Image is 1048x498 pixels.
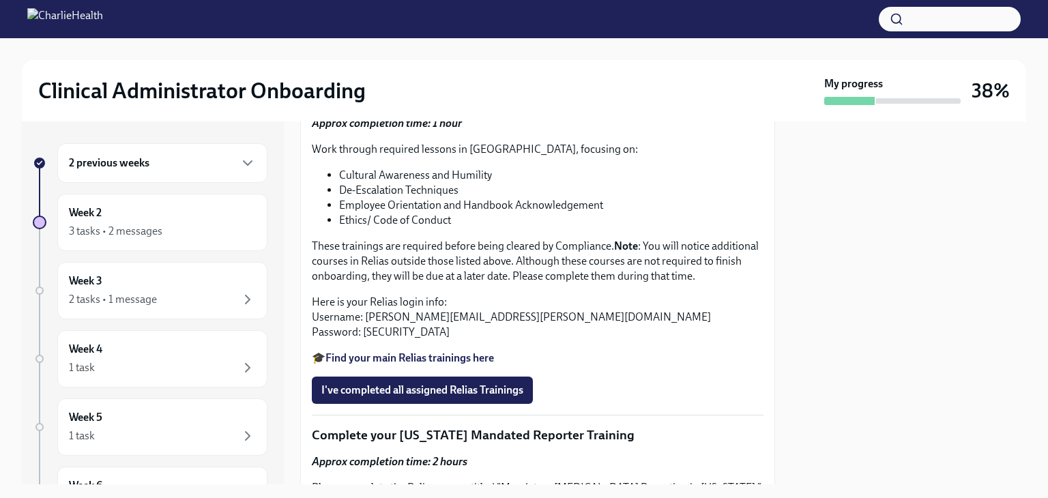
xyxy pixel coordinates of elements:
div: 3 tasks • 2 messages [69,224,162,239]
li: Employee Orientation and Handbook Acknowledgement [339,198,763,213]
h6: Week 4 [69,342,102,357]
p: Here is your Relias login info: Username: [PERSON_NAME][EMAIL_ADDRESS][PERSON_NAME][DOMAIN_NAME] ... [312,295,763,340]
h6: Week 2 [69,205,102,220]
strong: Note [614,239,638,252]
strong: My progress [824,76,883,91]
h6: Week 5 [69,410,102,425]
h6: Week 3 [69,274,102,289]
a: Week 51 task [33,398,267,456]
span: I've completed all assigned Relias Trainings [321,383,523,397]
h6: Week 6 [69,478,102,493]
button: I've completed all assigned Relias Trainings [312,377,533,404]
div: 1 task [69,360,95,375]
p: Work through required lessons in [GEOGRAPHIC_DATA], focusing on: [312,142,763,157]
strong: Approx completion time: 1 hour [312,117,462,130]
a: Week 32 tasks • 1 message [33,262,267,319]
div: 1 task [69,428,95,443]
a: Week 23 tasks • 2 messages [33,194,267,251]
div: 2 previous weeks [57,143,267,183]
h3: 38% [972,78,1010,103]
h6: 2 previous weeks [69,156,149,171]
li: Cultural Awareness and Humility [339,168,763,183]
p: 🎓 [312,351,763,366]
li: De-Escalation Techniques [339,183,763,198]
img: CharlieHealth [27,8,103,30]
h2: Clinical Administrator Onboarding [38,77,366,104]
p: These trainings are required before being cleared by Compliance. : You will notice additional cou... [312,239,763,284]
a: Find your main Relias trainings here [325,351,494,364]
li: Ethics/ Code of Conduct [339,213,763,228]
strong: Approx completion time: 2 hours [312,455,467,468]
p: Complete your [US_STATE] Mandated Reporter Training [312,426,763,444]
div: 2 tasks • 1 message [69,292,157,307]
a: Week 41 task [33,330,267,387]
